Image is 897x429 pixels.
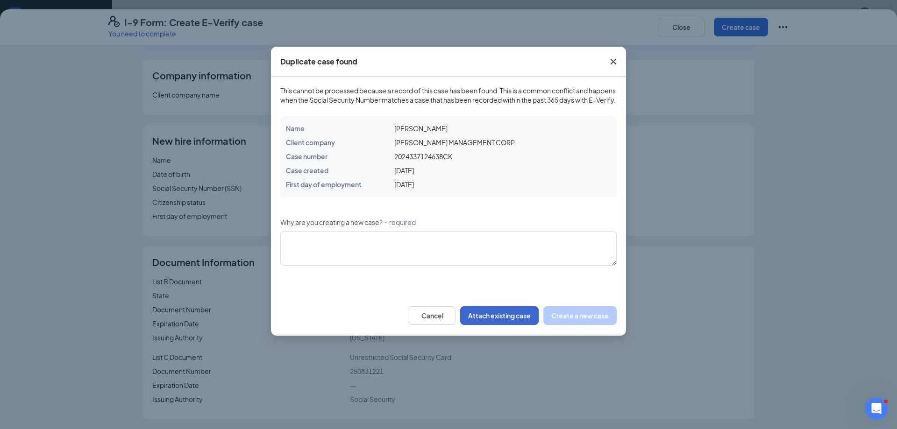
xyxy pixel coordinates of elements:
[383,218,416,227] span: ・required
[460,306,539,325] button: Attach existing case
[394,166,414,175] span: [DATE]
[394,180,414,189] span: [DATE]
[394,152,452,161] span: 2024337124638CK
[394,124,448,133] span: [PERSON_NAME]
[286,152,327,161] span: Case number
[286,138,335,147] span: Client company
[865,397,888,420] iframe: Intercom live chat
[280,56,357,67] div: Duplicate case found
[280,218,383,227] span: Why are you creating a new case?
[608,56,619,67] svg: Cross
[286,180,362,189] span: First day of employment
[394,138,515,147] span: [PERSON_NAME] MANAGEMENT CORP
[286,124,305,133] span: Name
[543,306,617,325] button: Create a new case
[286,166,328,175] span: Case created
[601,47,626,77] button: Close
[409,306,456,325] button: Cancel
[280,86,617,105] span: This cannot be processed because a record of this case has been found. This is a common conflict ...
